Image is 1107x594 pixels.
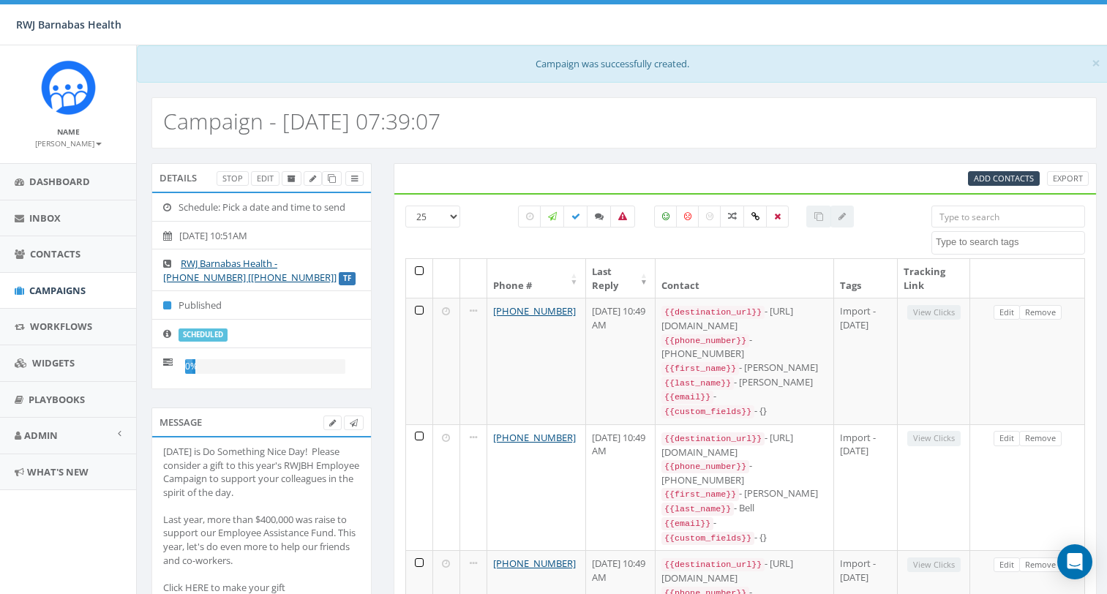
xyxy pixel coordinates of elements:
[163,203,179,212] i: Schedule: Pick a date and time to send
[217,171,249,187] a: Stop
[661,432,765,446] code: {{destination_url}}
[743,206,768,228] label: Link Clicked
[654,206,678,228] label: Positive
[151,407,372,437] div: Message
[185,359,195,374] div: 0%
[493,557,576,570] a: [PHONE_NUMBER]
[968,171,1040,187] a: Add Contacts
[586,424,656,550] td: [DATE] 10:49 AM
[1057,544,1092,579] div: Open Intercom Messenger
[834,259,898,298] th: Tags
[898,259,970,298] th: Tracking Link
[974,173,1034,184] span: CSV files only
[661,459,828,486] div: - [PHONE_NUMBER]
[329,417,336,428] span: Edit Campaign Body
[994,557,1020,573] a: Edit
[994,305,1020,320] a: Edit
[661,488,739,501] code: {{first_name}}
[163,301,179,310] i: Published
[610,206,635,228] label: Bounced
[661,377,734,390] code: {{last_name}}
[493,431,576,444] a: [PHONE_NUMBER]
[936,236,1084,249] textarea: Search
[35,138,102,148] small: [PERSON_NAME]
[309,173,316,184] span: Edit Campaign Title
[339,272,356,285] label: TF
[766,206,789,228] label: Removed
[493,304,576,317] a: [PHONE_NUMBER]
[30,320,92,333] span: Workflows
[30,247,80,260] span: Contacts
[57,127,80,137] small: Name
[35,136,102,149] a: [PERSON_NAME]
[661,375,828,390] div: - [PERSON_NAME]
[661,389,828,404] div: -
[586,298,656,424] td: [DATE] 10:49 AM
[661,516,828,530] div: -
[661,391,713,404] code: {{email}}
[1019,557,1062,573] a: Remove
[518,206,541,228] label: Pending
[179,328,228,342] label: scheduled
[29,393,85,406] span: Playbooks
[661,334,749,347] code: {{phone_number}}
[720,206,745,228] label: Mixed
[29,211,61,225] span: Inbox
[152,290,371,320] li: Published
[487,259,586,298] th: Phone #: activate to sort column ascending
[661,532,754,545] code: {{custom_fields}}
[1092,56,1100,71] button: Close
[661,404,828,418] div: - {}
[661,503,734,516] code: {{last_name}}
[661,304,828,332] div: - [URL][DOMAIN_NAME]
[661,362,739,375] code: {{first_name}}
[661,431,828,459] div: - [URL][DOMAIN_NAME]
[151,163,372,192] div: Details
[1047,171,1089,187] a: Export
[350,417,358,428] span: Send Test Message
[563,206,588,228] label: Delivered
[994,431,1020,446] a: Edit
[698,206,721,228] label: Neutral
[1019,431,1062,446] a: Remove
[586,259,656,298] th: Last Reply: activate to sort column ascending
[661,558,765,571] code: {{destination_url}}
[16,18,121,31] span: RWJ Barnabas Health
[41,60,96,115] img: Rally_Corp_Icon_1.png
[152,193,371,222] li: Schedule: Pick a date and time to send
[661,486,828,501] div: - [PERSON_NAME]
[540,206,565,228] label: Sending
[587,206,612,228] label: Replied
[931,206,1085,228] input: Type to search
[676,206,699,228] label: Negative
[32,356,75,369] span: Widgets
[251,171,279,187] a: Edit
[661,460,749,473] code: {{phone_number}}
[288,173,296,184] span: Archive Campaign
[661,306,765,319] code: {{destination_url}}
[661,530,828,545] div: - {}
[24,429,58,442] span: Admin
[661,405,754,418] code: {{custom_fields}}
[834,424,898,550] td: Import - [DATE]
[1092,53,1100,73] span: ×
[152,221,371,250] li: [DATE] 10:51AM
[834,298,898,424] td: Import - [DATE]
[351,173,358,184] span: View Campaign Delivery Statistics
[29,175,90,188] span: Dashboard
[661,557,828,584] div: - [URL][DOMAIN_NAME]
[656,259,834,298] th: Contact
[661,333,828,361] div: - [PHONE_NUMBER]
[163,109,440,133] h2: Campaign - [DATE] 07:39:07
[328,173,336,184] span: Clone Campaign
[661,501,828,516] div: - Bell
[661,361,828,375] div: - [PERSON_NAME]
[974,173,1034,184] span: Add Contacts
[661,517,713,530] code: {{email}}
[29,284,86,297] span: Campaigns
[27,465,89,478] span: What's New
[163,257,337,284] a: RWJ Barnabas Health - [PHONE_NUMBER] [[PHONE_NUMBER]]
[1019,305,1062,320] a: Remove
